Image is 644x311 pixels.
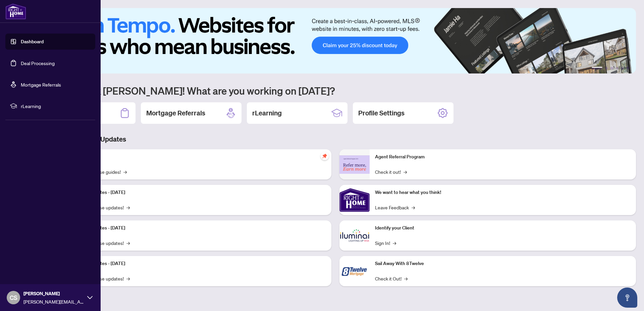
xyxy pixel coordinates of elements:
button: 4 [616,67,619,69]
span: [PERSON_NAME] [23,290,84,297]
a: Deal Processing [21,60,55,66]
p: Platform Updates - [DATE] [70,189,326,196]
img: Slide 0 [35,8,636,73]
a: Check it Out!→ [375,275,408,282]
span: → [404,275,408,282]
span: pushpin [321,152,329,160]
h3: Brokerage & Industry Updates [35,135,636,144]
img: Identify your Client [339,220,370,251]
button: 1 [592,67,602,69]
p: Agent Referral Program [375,153,631,161]
p: Platform Updates - [DATE] [70,260,326,267]
p: Sail Away With 8Twelve [375,260,631,267]
img: We want to hear what you think! [339,185,370,215]
button: 6 [627,67,629,69]
a: Mortgage Referrals [21,82,61,88]
a: Leave Feedback→ [375,204,415,211]
span: [PERSON_NAME][EMAIL_ADDRESS][DOMAIN_NAME] [23,298,84,305]
a: Dashboard [21,39,44,45]
button: 3 [610,67,613,69]
h2: rLearning [252,108,282,118]
span: → [126,275,130,282]
span: → [126,204,130,211]
span: CS [10,293,17,302]
span: → [412,204,415,211]
span: → [393,239,396,247]
img: Agent Referral Program [339,155,370,174]
h2: Profile Settings [358,108,405,118]
span: → [126,239,130,247]
p: We want to hear what you think! [375,189,631,196]
a: Sign In!→ [375,239,396,247]
span: → [404,168,407,175]
p: Identify your Client [375,224,631,232]
span: rLearning [21,102,91,110]
button: 2 [605,67,608,69]
span: → [123,168,127,175]
img: Sail Away With 8Twelve [339,256,370,286]
img: logo [5,3,26,19]
a: Check it out!→ [375,168,407,175]
h1: Welcome back [PERSON_NAME]! What are you working on [DATE]? [35,84,636,97]
button: Open asap [617,288,637,308]
button: 5 [621,67,624,69]
p: Platform Updates - [DATE] [70,224,326,232]
h2: Mortgage Referrals [146,108,205,118]
p: Self-Help [70,153,326,161]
